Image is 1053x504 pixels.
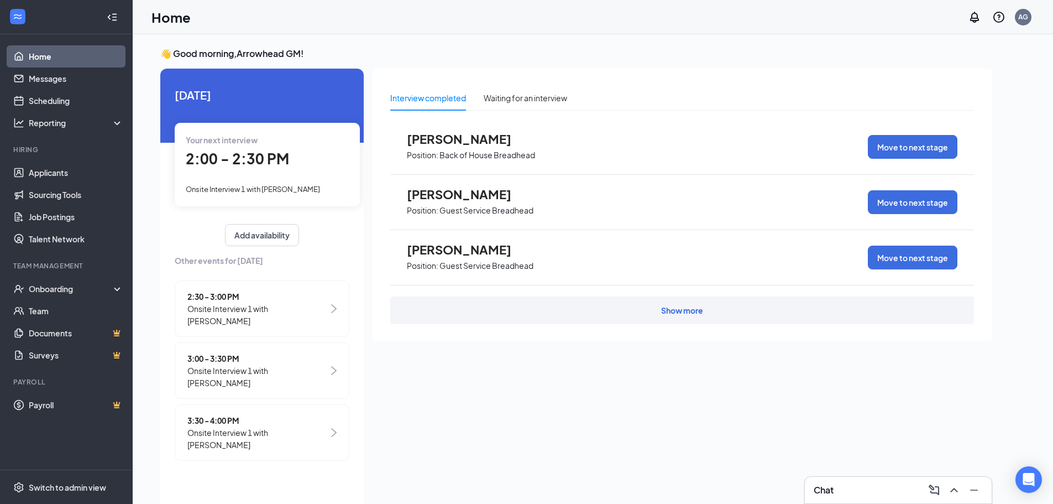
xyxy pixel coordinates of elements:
[186,149,289,168] span: 2:00 - 2:30 PM
[13,145,121,154] div: Hiring
[868,246,957,269] button: Move to next stage
[968,11,981,24] svg: Notifications
[868,135,957,159] button: Move to next stage
[29,67,123,90] a: Messages
[187,365,328,389] span: Onsite Interview 1 with [PERSON_NAME]
[439,261,533,271] p: Guest Service Breadhead
[928,484,941,497] svg: ComposeMessage
[967,484,981,497] svg: Minimize
[12,11,23,22] svg: WorkstreamLogo
[186,135,258,145] span: Your next interview
[965,481,983,499] button: Minimize
[407,187,528,201] span: [PERSON_NAME]
[407,205,438,216] p: Position:
[29,394,123,416] a: PayrollCrown
[407,150,438,160] p: Position:
[107,12,118,23] svg: Collapse
[29,206,123,228] a: Job Postings
[151,8,191,27] h1: Home
[390,92,466,104] div: Interview completed
[29,482,106,493] div: Switch to admin view
[187,303,328,327] span: Onsite Interview 1 with [PERSON_NAME]
[814,484,834,496] h3: Chat
[439,205,533,216] p: Guest Service Breadhead
[29,344,123,366] a: SurveysCrown
[1018,12,1028,22] div: AG
[947,484,961,497] svg: ChevronUp
[187,427,328,451] span: Onsite Interview 1 with [PERSON_NAME]
[407,132,528,146] span: [PERSON_NAME]
[13,261,121,271] div: Team Management
[13,377,121,387] div: Payroll
[29,45,123,67] a: Home
[1015,466,1042,493] div: Open Intercom Messenger
[187,414,328,427] span: 3:30 - 4:00 PM
[868,190,957,214] button: Move to next stage
[661,305,703,316] div: Show more
[407,242,528,257] span: [PERSON_NAME]
[29,322,123,344] a: DocumentsCrown
[29,117,124,128] div: Reporting
[187,290,328,303] span: 2:30 - 3:00 PM
[175,254,349,267] span: Other events for [DATE]
[945,481,963,499] button: ChevronUp
[175,86,349,103] span: [DATE]
[925,481,943,499] button: ComposeMessage
[992,11,1005,24] svg: QuestionInfo
[187,352,328,365] span: 3:00 - 3:30 PM
[439,150,535,160] p: Back of House Breadhead
[160,48,992,60] h3: 👋 Good morning, Arrowhead GM !
[29,90,123,112] a: Scheduling
[407,261,438,271] p: Position:
[225,224,299,246] button: Add availability
[29,300,123,322] a: Team
[13,283,24,294] svg: UserCheck
[13,117,24,128] svg: Analysis
[13,482,24,493] svg: Settings
[186,185,320,194] span: Onsite Interview 1 with [PERSON_NAME]
[484,92,567,104] div: Waiting for an interview
[29,228,123,250] a: Talent Network
[29,162,123,184] a: Applicants
[29,283,114,294] div: Onboarding
[29,184,123,206] a: Sourcing Tools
